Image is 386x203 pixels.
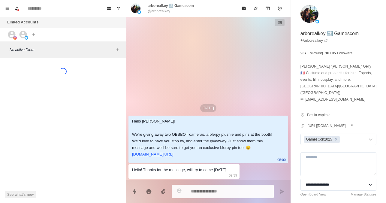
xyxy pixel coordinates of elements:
[148,3,194,8] p: arborealkey 🔜 Gamescom
[351,192,376,197] a: Manage Statuses
[300,5,318,23] img: picture
[300,50,306,56] p: 237
[114,46,121,53] button: Add filters
[277,156,286,163] p: 05:00
[300,192,326,197] a: Open Board View
[276,186,288,198] button: Send message
[300,38,328,43] a: @arborealkey
[132,118,275,158] div: Hello [PERSON_NAME]! We’re giving away two OBSBOT cameras, a blerpy plushie and pins at the booth...
[132,152,173,156] a: [DOMAIN_NAME][URL]
[308,50,323,56] p: Following
[7,19,38,25] p: Linked Accounts
[104,4,114,13] button: Board View
[300,30,359,37] p: arborealkey 🔜 Gamescom
[325,50,336,56] p: 10 105
[25,36,28,40] img: picture
[157,186,169,198] button: Add media
[13,36,17,40] img: picture
[307,112,330,118] p: Pas la capitale
[30,31,37,38] button: Add account
[300,63,376,103] p: [PERSON_NAME] '[PERSON_NAME]' Gelly 🇫🇷 Costume and prop artist for hire. Esports, events, film, c...
[12,4,22,13] button: Notifications
[238,2,250,14] button: Mark as read
[304,136,333,143] div: GamesCon2025
[10,47,114,53] p: No active filters
[131,4,140,13] img: picture
[333,136,339,143] div: Remove GamesCon2025
[308,123,353,129] a: [URL][DOMAIN_NAME]
[148,8,170,14] p: @arborealkey
[250,2,262,14] button: Pin
[114,4,123,13] button: Show unread conversations
[229,172,237,179] p: 09:39
[337,50,352,56] p: Followers
[2,4,12,13] button: Menu
[5,191,36,198] button: See what's new
[137,10,141,14] img: picture
[128,186,140,198] button: Quick replies
[274,2,286,14] button: Add reminder
[200,104,216,112] p: [DATE]
[143,186,155,198] button: Reply with AI
[262,2,274,14] button: Archive
[132,167,226,173] div: Hello! Thanks for the message, will try to come [DATE]
[315,20,319,23] img: picture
